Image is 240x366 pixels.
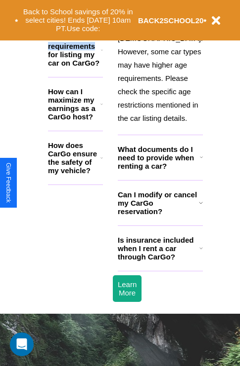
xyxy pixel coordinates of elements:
h3: How does CarGo ensure the safety of my vehicle? [48,141,100,175]
div: Give Feedback [5,163,12,203]
h3: Can I modify or cancel my CarGo reservation? [118,190,199,216]
div: Open Intercom Messenger [10,332,34,356]
b: BACK2SCHOOL20 [138,16,204,25]
button: Learn More [113,275,142,302]
button: Back to School savings of 20% in select cities! Ends [DATE] 10am PT.Use code: [18,5,138,36]
h3: Is insurance included when I rent a car through CarGo? [118,236,199,261]
h3: How can I maximize my earnings as a CarGo host? [48,87,100,121]
p: To rent a car with CarGo, you must be at least [DEMOGRAPHIC_DATA]. However, some car types may ha... [118,5,203,125]
h3: What documents do I need to provide when renting a car? [118,145,200,170]
h3: What are the requirements for listing my car on CarGo? [48,34,101,67]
